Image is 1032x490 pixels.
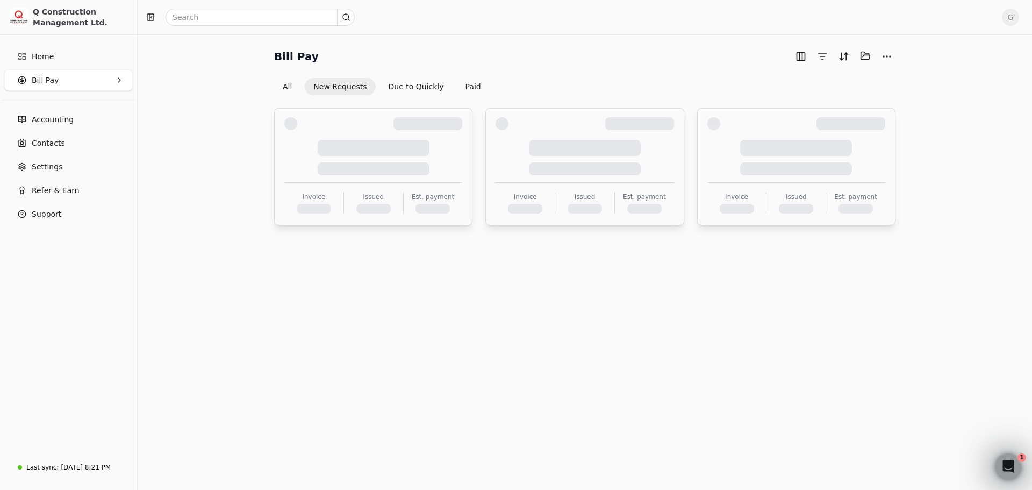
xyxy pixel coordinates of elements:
a: Last sync:[DATE] 8:21 PM [4,458,133,477]
div: Est. payment [412,192,455,202]
div: Invoice [725,192,748,202]
button: Bill Pay [4,69,133,91]
a: Accounting [4,109,133,130]
div: Invoice filter options [274,78,490,95]
span: Support [32,209,61,220]
button: Refer & Earn [4,180,133,201]
span: 1 [1017,453,1026,462]
a: Settings [4,156,133,177]
button: New Requests [305,78,375,95]
button: More [878,48,895,65]
button: G [1002,9,1019,26]
span: Settings [32,161,62,173]
span: Accounting [32,114,74,125]
div: Est. payment [834,192,877,202]
button: Batch (0) [857,47,874,65]
button: Support [4,203,133,225]
a: Home [4,46,133,67]
div: Issued [363,192,384,202]
a: Contacts [4,132,133,154]
span: Bill Pay [32,75,59,86]
button: Paid [457,78,490,95]
div: Last sync: [26,463,59,472]
div: Est. payment [623,192,666,202]
span: Refer & Earn [32,185,80,196]
span: Home [32,51,54,62]
input: Search [166,9,355,26]
button: Due to Quickly [380,78,453,95]
div: Invoice [302,192,325,202]
h2: Bill Pay [274,48,319,65]
button: Sort [835,48,852,65]
div: Issued [575,192,596,202]
span: Contacts [32,138,65,149]
img: 3171ca1f-602b-4dfe-91f0-0ace091e1481.jpeg [9,8,28,27]
div: [DATE] 8:21 PM [61,463,111,472]
iframe: Intercom live chat [995,453,1021,479]
div: Issued [786,192,807,202]
button: All [274,78,300,95]
div: Q Construction Management Ltd. [33,6,128,28]
div: Invoice [514,192,537,202]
